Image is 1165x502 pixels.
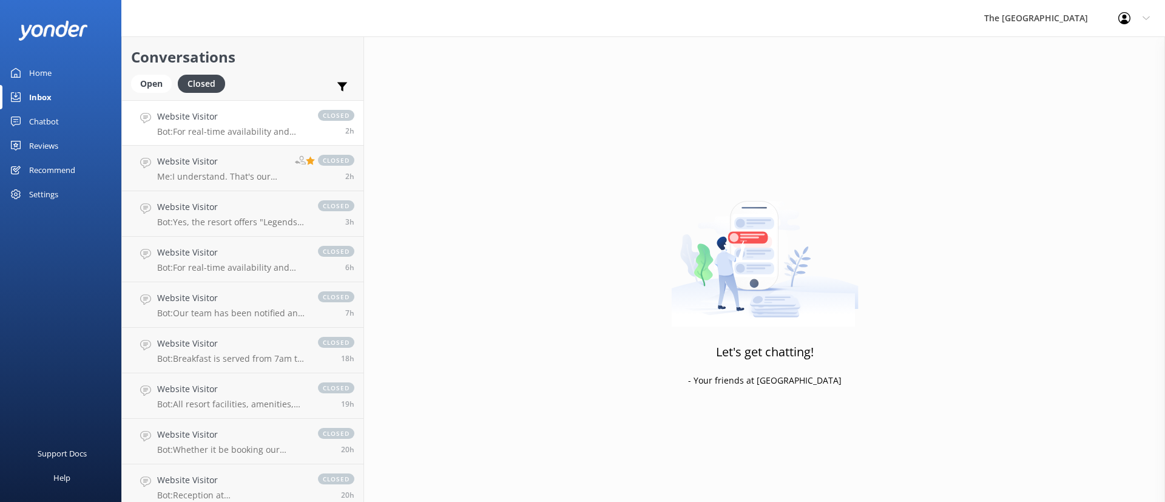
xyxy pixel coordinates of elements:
p: Bot: Our team has been notified and will be with you as soon as possible. Alternatively, you can ... [157,308,306,319]
h4: Website Visitor [157,428,306,441]
h4: Website Visitor [157,337,306,350]
p: Bot: Whether it be booking our secluded romantic Honeymoon Pool & Spa Bungalow or arranging a spe... [157,444,306,455]
div: Help [53,466,70,490]
img: artwork of a man stealing a conversation from at giant smartphone [671,175,859,327]
a: Website VisitorMe:I understand. That's our best seller room. Do you have any other dates in mind?... [122,146,363,191]
h4: Website Visitor [157,246,306,259]
a: Website VisitorBot:Breakfast is served from 7am to 10am. If you are an in-house guest, your rate ... [122,328,363,373]
span: closed [318,291,354,302]
div: Open [131,75,172,93]
div: Closed [178,75,225,93]
span: Sep 13 2025 05:30pm (UTC -10:00) Pacific/Honolulu [345,217,354,227]
a: Website VisitorBot:Yes, the resort offers "Legends of Polynesia" Island Night Umu Feast & Drum Da... [122,191,363,237]
h4: Website Visitor [157,110,306,123]
img: yonder-white-logo.png [18,21,88,41]
span: closed [318,337,354,348]
a: Website VisitorBot:Whether it be booking our secluded romantic Honeymoon Pool & Spa Bungalow or a... [122,419,363,464]
span: Sep 13 2025 02:27am (UTC -10:00) Pacific/Honolulu [341,353,354,364]
p: Bot: All resort facilities, amenities, and services, including the restaurant, bar, pool, sun lou... [157,399,306,410]
span: Sep 13 2025 01:30pm (UTC -10:00) Pacific/Honolulu [345,308,354,318]
a: Website VisitorBot:All resort facilities, amenities, and services, including the restaurant, bar,... [122,373,363,419]
span: closed [318,382,354,393]
p: - Your friends at [GEOGRAPHIC_DATA] [688,374,842,387]
span: closed [318,246,354,257]
h3: Let's get chatting! [716,342,814,362]
p: Bot: Reception at [GEOGRAPHIC_DATA] is open 24/7. At [GEOGRAPHIC_DATA], it is open from 8am to 4p... [157,490,306,501]
span: Sep 13 2025 01:53pm (UTC -10:00) Pacific/Honolulu [345,262,354,273]
a: Website VisitorBot:For real-time availability and accommodation bookings, please visit [URL][DOMA... [122,237,363,282]
p: Bot: For real-time availability and accommodation bookings, please visit [URL][DOMAIN_NAME]. [157,126,306,137]
h4: Website Visitor [157,382,306,396]
div: Recommend [29,158,75,182]
h4: Website Visitor [157,200,306,214]
span: closed [318,428,354,439]
a: Open [131,76,178,90]
div: Home [29,61,52,85]
a: Website VisitorBot:Our team has been notified and will be with you as soon as possible. Alternati... [122,282,363,328]
h4: Website Visitor [157,473,306,487]
div: Settings [29,182,58,206]
div: Reviews [29,134,58,158]
h4: Website Visitor [157,291,306,305]
a: Closed [178,76,231,90]
div: Inbox [29,85,52,109]
div: Support Docs [38,441,87,466]
span: closed [318,155,354,166]
p: Me: I understand. That's our best seller room. Do you have any other dates in mind? [157,171,286,182]
h4: Website Visitor [157,155,286,168]
h2: Conversations [131,46,354,69]
p: Bot: Yes, the resort offers "Legends of Polynesia" Island Night Umu Feast & Drum Dance Show every... [157,217,306,228]
span: closed [318,200,354,211]
a: Website VisitorBot:For real-time availability and accommodation bookings, please visit [URL][DOMA... [122,100,363,146]
div: Chatbot [29,109,59,134]
span: Sep 13 2025 01:13am (UTC -10:00) Pacific/Honolulu [341,399,354,409]
span: Sep 13 2025 12:33am (UTC -10:00) Pacific/Honolulu [341,444,354,455]
p: Bot: Breakfast is served from 7am to 10am. If you are an in-house guest, your rate includes a dai... [157,353,306,364]
span: Sep 13 2025 05:53pm (UTC -10:00) Pacific/Honolulu [345,171,354,181]
span: Sep 12 2025 11:48pm (UTC -10:00) Pacific/Honolulu [341,490,354,500]
span: Sep 13 2025 06:32pm (UTC -10:00) Pacific/Honolulu [345,126,354,136]
p: Bot: For real-time availability and accommodation bookings, please visit [URL][DOMAIN_NAME]. If y... [157,262,306,273]
span: closed [318,473,354,484]
span: closed [318,110,354,121]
